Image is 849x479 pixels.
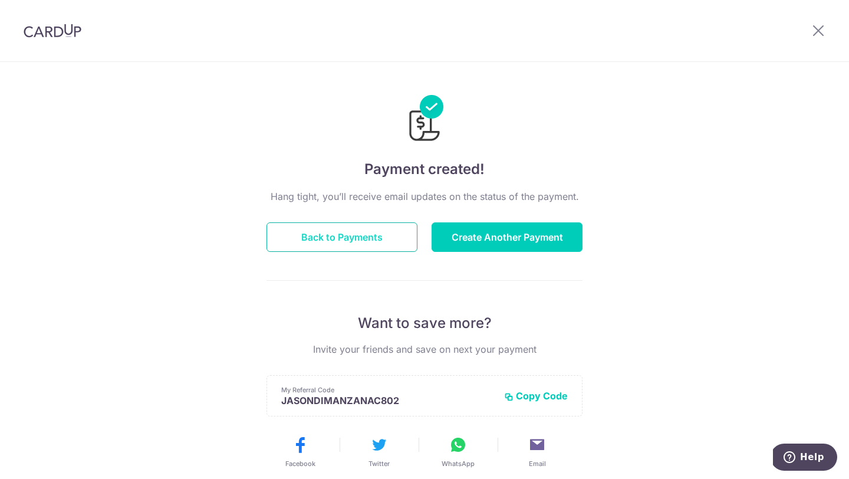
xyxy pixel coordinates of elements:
p: Hang tight, you’ll receive email updates on the status of the payment. [266,189,583,204]
p: Invite your friends and save on next your payment [266,342,583,356]
p: Want to save more? [266,314,583,333]
img: Payments [406,95,443,145]
iframe: Opens a widget where you can find more information [773,444,837,473]
h4: Payment created! [266,159,583,180]
img: CardUp [24,24,81,38]
span: Email [529,459,546,468]
span: Twitter [368,459,390,468]
p: JASONDIMANZANAC802 [281,395,495,406]
button: Copy Code [504,390,568,402]
span: WhatsApp [442,459,475,468]
button: WhatsApp [423,435,493,468]
button: Twitter [344,435,414,468]
button: Email [502,435,572,468]
button: Back to Payments [266,222,417,252]
button: Facebook [265,435,335,468]
button: Create Another Payment [432,222,583,252]
p: My Referral Code [281,385,495,395]
span: Facebook [285,459,315,468]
